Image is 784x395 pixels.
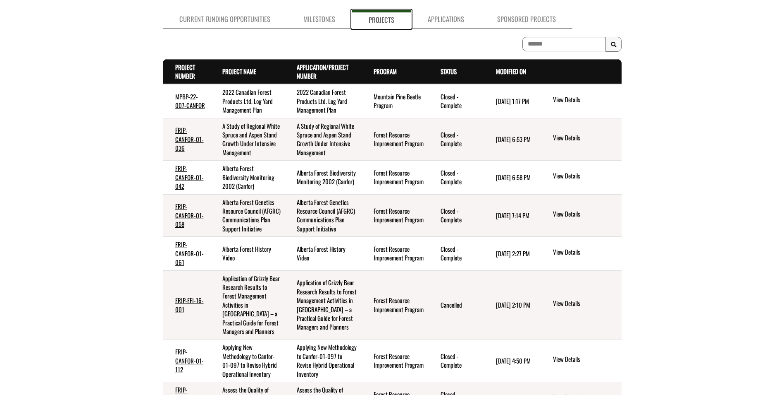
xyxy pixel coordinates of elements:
[374,67,397,76] a: Program
[428,118,484,161] td: Closed - Complete
[210,194,284,237] td: Alberta Forest Genetics Resource Council (AFGRC) Communications Plan Support Initiative
[539,237,621,270] td: action menu
[163,237,210,270] td: FRIP-CANFOR-01-061
[411,10,481,29] a: Applications
[175,240,204,267] a: FRIP-CANFOR-01-061
[284,118,361,161] td: A Study of Regional White Spruce and Aspen Stand Growth Under Intensive Management
[287,10,352,29] a: Milestones
[539,84,621,118] td: action menu
[553,248,618,258] a: View details
[163,340,210,382] td: FRIP-CANFOR-01-112
[175,92,205,110] a: MPBP-22-007-CANFOR
[428,237,484,270] td: Closed - Complete
[496,96,529,106] time: [DATE] 1:17 PM
[496,135,531,144] time: [DATE] 6:53 PM
[496,249,530,258] time: [DATE] 2:27 PM
[428,270,484,340] td: Cancelled
[361,161,428,194] td: Forest Resource Improvement Program
[175,164,204,190] a: FRIP-CANFOR-01-042
[175,63,195,80] a: Project Number
[175,296,204,313] a: FRIP-FFI-16-001
[428,161,484,194] td: Closed - Complete
[210,118,284,161] td: A Study of Regional White Spruce and Aspen Stand Growth Under Intensive Management
[539,340,621,382] td: action menu
[284,270,361,340] td: Application of Grizzly Bear Research Results to Forest Management Activities in Alberta – a Pract...
[297,63,348,80] a: Application/Project Number
[484,84,539,118] td: 4/12/2024 1:17 PM
[284,161,361,194] td: Alberta Forest Biodiversity Monitoring 2002 (Canfor)
[539,161,621,194] td: action menu
[496,300,530,309] time: [DATE] 2:10 PM
[361,194,428,237] td: Forest Resource Improvement Program
[428,340,484,382] td: Closed - Complete
[284,237,361,270] td: Alberta Forest History Video
[222,67,256,76] a: Project Name
[163,84,210,118] td: MPBP-22-007-CANFOR
[284,84,361,118] td: 2022 Canadian Forest Products Ltd. Log Yard Management Plan
[539,118,621,161] td: action menu
[481,10,572,29] a: Sponsored Projects
[484,340,539,382] td: 5/7/2025 4:50 PM
[175,125,204,152] a: FRIP-CANFOR-01-036
[163,270,210,340] td: FRIP-FFI-16-001
[553,171,618,181] a: View details
[361,118,428,161] td: Forest Resource Improvement Program
[553,95,618,105] a: View details
[539,59,621,84] th: Actions
[539,270,621,340] td: action menu
[484,194,539,237] td: 3/3/2025 7:14 PM
[496,211,529,220] time: [DATE] 7:14 PM
[484,161,539,194] td: 3/3/2025 6:58 PM
[210,340,284,382] td: Applying New Methodology to Canfor-01-097 to Revise Hybrid Operational Inventory
[496,67,526,76] a: Modified On
[210,270,284,340] td: Application of Grizzly Bear Research Results to Forest Management Activities in Alberta – a Pract...
[361,270,428,340] td: Forest Resource Improvement Program
[163,10,287,29] a: Current Funding Opportunities
[210,161,284,194] td: Alberta Forest Biodiversity Monitoring 2002 (Canfor)
[605,37,622,52] button: Search Results
[163,118,210,161] td: FRIP-CANFOR-01-036
[484,270,539,340] td: 6/8/2025 2:10 PM
[496,173,531,182] time: [DATE] 6:58 PM
[361,340,428,382] td: Forest Resource Improvement Program
[210,84,284,118] td: 2022 Canadian Forest Products Ltd. Log Yard Management Plan
[553,299,618,309] a: View details
[175,202,204,229] a: FRIP-CANFOR-01-058
[484,118,539,161] td: 3/3/2025 6:53 PM
[361,237,428,270] td: Forest Resource Improvement Program
[352,10,411,29] a: Projects
[441,67,457,76] a: Status
[553,133,618,143] a: View details
[361,84,428,118] td: Mountain Pine Beetle Program
[553,355,618,365] a: View details
[163,161,210,194] td: FRIP-CANFOR-01-042
[210,237,284,270] td: Alberta Forest History Video
[175,347,204,374] a: FRIP-CANFOR-01-112
[284,340,361,382] td: Applying New Methodology to Canfor-01-097 to Revise Hybrid Operational Inventory
[428,194,484,237] td: Closed - Complete
[539,194,621,237] td: action menu
[496,356,531,365] time: [DATE] 4:50 PM
[428,84,484,118] td: Closed - Complete
[284,194,361,237] td: Alberta Forest Genetics Resource Council (AFGRC) Communications Plan Support Initiative
[553,210,618,219] a: View details
[163,194,210,237] td: FRIP-CANFOR-01-058
[484,237,539,270] td: 8/19/2024 2:27 PM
